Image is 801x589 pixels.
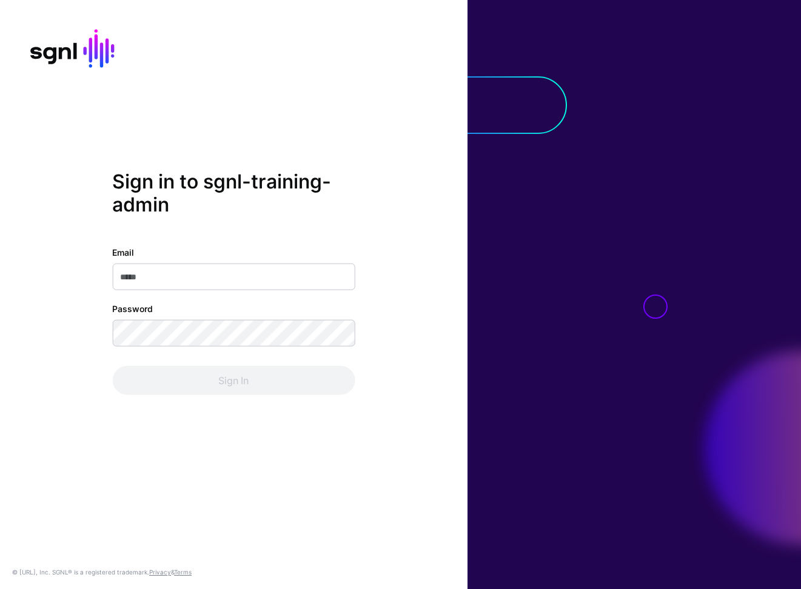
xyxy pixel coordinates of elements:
[112,302,153,314] label: Password
[174,568,192,576] a: Terms
[149,568,171,576] a: Privacy
[12,567,192,577] div: © [URL], Inc. SGNL® is a registered trademark. &
[112,170,355,217] h2: Sign in to sgnl-training-admin
[112,245,134,258] label: Email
